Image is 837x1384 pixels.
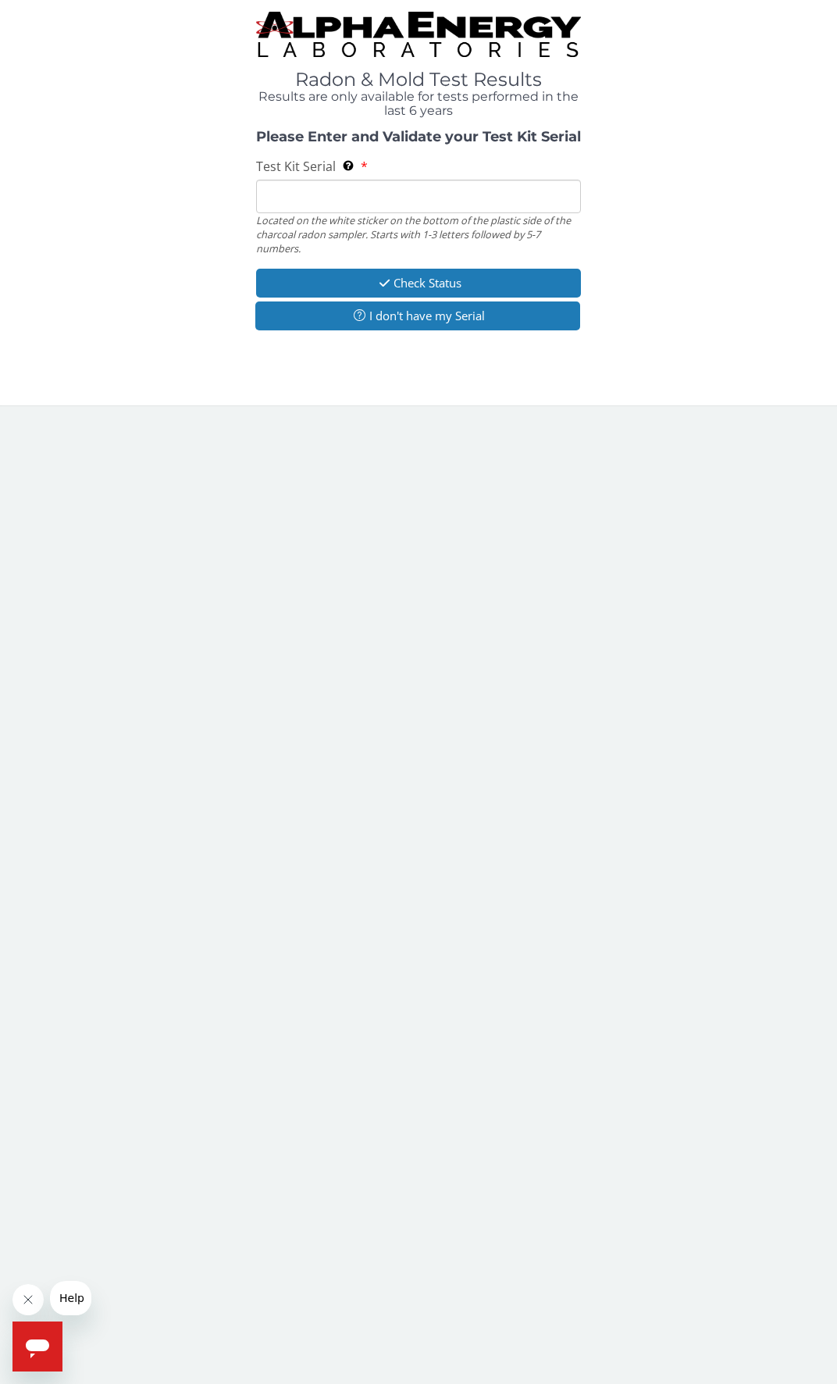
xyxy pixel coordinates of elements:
button: I don't have my Serial [255,301,581,330]
iframe: Message from company [50,1281,91,1315]
img: TightCrop.jpg [256,12,582,57]
span: Test Kit Serial [256,158,336,175]
strong: Please Enter and Validate your Test Kit Serial [256,128,581,145]
div: Located on the white sticker on the bottom of the plastic side of the charcoal radon sampler. Sta... [256,213,582,256]
iframe: Close message [12,1284,44,1315]
button: Check Status [256,269,582,298]
iframe: Button to launch messaging window [12,1322,62,1372]
h1: Radon & Mold Test Results [256,70,582,90]
h4: Results are only available for tests performed in the last 6 years [256,90,582,117]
